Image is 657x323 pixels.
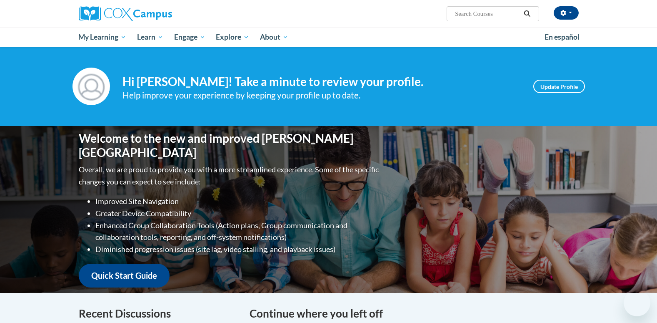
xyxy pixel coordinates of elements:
[216,32,249,42] span: Explore
[255,28,294,47] a: About
[73,28,132,47] a: My Learning
[624,290,650,316] iframe: Button to launch messaging window
[122,88,521,102] div: Help improve your experience by keeping your profile up to date.
[95,195,381,207] li: Improved Site Navigation
[72,68,110,105] img: Profile Image
[545,33,580,41] span: En español
[122,75,521,89] h4: Hi [PERSON_NAME]! Take a minute to review your profile.
[533,80,585,93] a: Update Profile
[539,28,585,46] a: En español
[79,6,237,21] a: Cox Campus
[554,6,579,20] button: Account Settings
[79,264,170,288] a: Quick Start Guide
[174,32,205,42] span: Engage
[137,32,163,42] span: Learn
[132,28,169,47] a: Learn
[95,243,381,255] li: Diminished progression issues (site lag, video stalling, and playback issues)
[454,9,521,19] input: Search Courses
[260,32,288,42] span: About
[78,32,126,42] span: My Learning
[521,9,533,19] button: Search
[169,28,211,47] a: Engage
[95,220,381,244] li: Enhanced Group Collaboration Tools (Action plans, Group communication and collaboration tools, re...
[95,207,381,220] li: Greater Device Compatibility
[210,28,255,47] a: Explore
[79,164,381,188] p: Overall, we are proud to provide you with a more streamlined experience. Some of the specific cha...
[66,28,591,47] div: Main menu
[79,305,237,322] h4: Recent Discussions
[79,131,381,159] h1: Welcome to the new and improved [PERSON_NAME][GEOGRAPHIC_DATA]
[250,305,579,322] h4: Continue where you left off
[79,6,172,21] img: Cox Campus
